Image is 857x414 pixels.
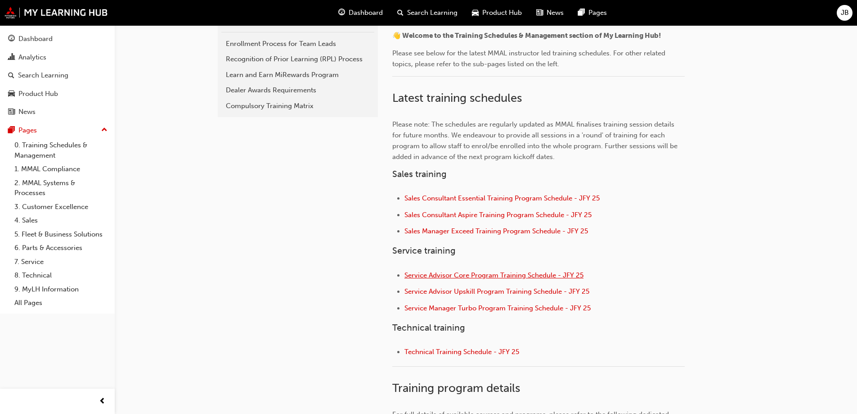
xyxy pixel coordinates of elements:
span: search-icon [8,72,14,80]
span: pages-icon [578,7,585,18]
span: Service training [392,246,456,256]
button: JB [837,5,853,21]
span: News [547,8,564,18]
span: news-icon [8,108,15,116]
a: 8. Technical [11,268,111,282]
span: prev-icon [99,396,106,407]
span: news-icon [536,7,543,18]
a: Enrollment Process for Team Leads [221,36,374,52]
span: Training program details [392,381,520,395]
a: search-iconSearch Learning [390,4,465,22]
a: 4. Sales [11,214,111,227]
a: Sales Manager Exceed Training Program Schedule - JFY 25 [404,227,588,235]
a: 1. MMAL Compliance [11,162,111,176]
a: pages-iconPages [571,4,614,22]
a: 7. Service [11,255,111,269]
a: Product Hub [4,86,111,102]
a: 5. Fleet & Business Solutions [11,227,111,241]
span: Dashboard [349,8,383,18]
a: Search Learning [4,67,111,84]
span: search-icon [397,7,404,18]
a: All Pages [11,296,111,310]
div: Analytics [18,52,46,63]
a: Service Advisor Upskill Program Training Schedule - JFY 25 [404,287,589,296]
a: Service Manager Turbo Program Training Schedule - JFY 25 [404,304,591,312]
div: Learn and Earn MiRewards Program [226,70,370,80]
button: Pages [4,122,111,139]
span: Pages [588,8,607,18]
a: Analytics [4,49,111,66]
a: car-iconProduct Hub [465,4,529,22]
span: guage-icon [8,35,15,43]
a: 3. Customer Excellence [11,200,111,214]
span: JB [841,8,849,18]
img: mmal [4,7,108,18]
div: Compulsory Training Matrix [226,101,370,111]
a: Dashboard [4,31,111,47]
a: 0. Training Schedules & Management [11,138,111,162]
a: 2. MMAL Systems & Processes [11,176,111,200]
a: Learn and Earn MiRewards Program [221,67,374,83]
span: Latest training schedules [392,91,522,105]
span: Product Hub [482,8,522,18]
a: 6. Parts & Accessories [11,241,111,255]
span: chart-icon [8,54,15,62]
span: Please note: The schedules are regularly updated as MMAL finalises training session details for f... [392,120,679,161]
a: Recognition of Prior Learning (RPL) Process [221,51,374,67]
span: Please see below for the latest MMAL instructor led training schedules. For other related topics,... [392,49,667,68]
span: 👋 Welcome to the Training Schedules & Management section of My Learning Hub! [392,32,661,40]
span: up-icon [101,124,108,136]
div: Dashboard [18,34,53,44]
span: pages-icon [8,127,15,135]
a: Service Advisor Core Program Training Schedule - JFY 25 [404,271,583,279]
button: DashboardAnalyticsSearch LearningProduct HubNews [4,29,111,122]
a: Sales Consultant Aspire Training Program Schedule - JFY 25 [404,211,592,219]
div: Enrollment Process for Team Leads [226,39,370,49]
div: Recognition of Prior Learning (RPL) Process [226,54,370,64]
div: Dealer Awards Requirements [226,85,370,96]
a: Technical Training Schedule - JFY 25 [404,348,519,356]
a: Sales Consultant Essential Training Program Schedule - JFY 25 [404,194,600,202]
a: 9. MyLH Information [11,282,111,296]
a: Dealer Awards Requirements [221,82,374,98]
span: Search Learning [407,8,458,18]
span: Sales training [392,169,447,179]
span: car-icon [8,90,15,98]
div: Pages [18,125,37,136]
a: news-iconNews [529,4,571,22]
a: News [4,104,111,120]
span: car-icon [472,7,479,18]
div: Product Hub [18,89,58,99]
span: guage-icon [338,7,345,18]
div: Search Learning [18,70,68,81]
span: Technical training [392,323,465,333]
a: Compulsory Training Matrix [221,98,374,114]
a: guage-iconDashboard [331,4,390,22]
div: News [18,107,36,117]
